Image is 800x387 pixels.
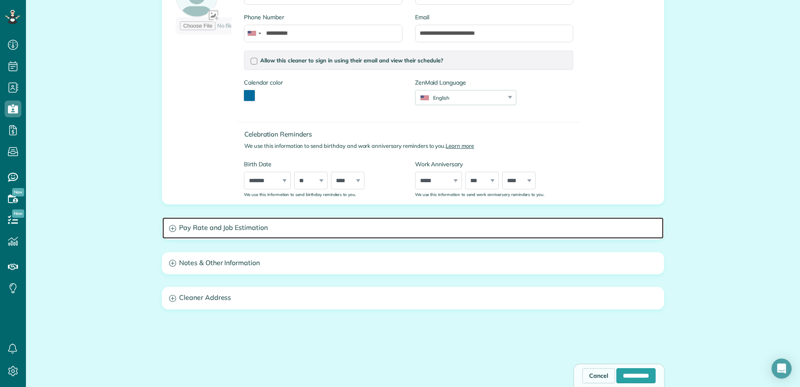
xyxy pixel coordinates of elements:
a: Cleaner Address [162,287,664,309]
a: Cancel [582,368,615,383]
a: Notes & Other Information [162,253,664,274]
label: Phone Number [244,13,402,21]
sub: We use this information to send birthday reminders to you. [244,192,356,197]
span: New [12,209,24,218]
div: English [415,94,505,101]
a: Learn more [446,142,474,149]
span: Allow this cleaner to sign in using their email and view their schedule? [260,57,443,64]
label: Birth Date [244,160,402,168]
label: Email [415,13,573,21]
label: Work Anniversary [415,160,573,168]
div: Open Intercom Messenger [772,359,792,379]
a: Pay Rate and Job Estimation [162,217,664,239]
div: United States: +1 [244,25,264,42]
sub: We use this information to send work anniversary reminders to you. [415,192,544,197]
span: New [12,188,24,196]
button: toggle color picker dialog [244,90,255,101]
h4: Celebration Reminders [244,131,579,138]
p: We use this information to send birthday and work anniversary reminders to you. [244,142,579,150]
label: Calendar color [244,78,282,87]
label: ZenMaid Language [415,78,516,87]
